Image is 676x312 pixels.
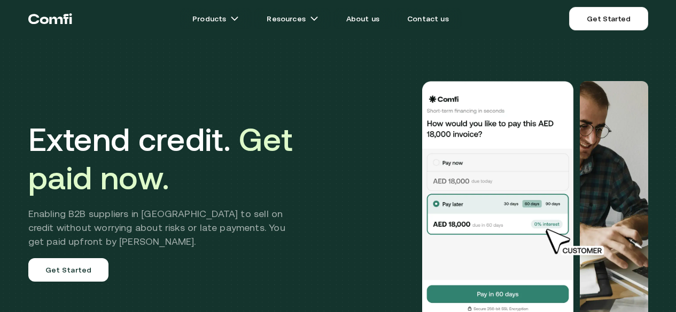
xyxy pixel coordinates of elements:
[333,8,392,29] a: About us
[28,121,301,197] h1: Extend credit.
[28,207,301,249] h2: Enabling B2B suppliers in [GEOGRAPHIC_DATA] to sell on credit without worrying about risks or lat...
[28,258,109,282] a: Get Started
[254,8,331,29] a: Resourcesarrow icons
[310,14,318,23] img: arrow icons
[569,7,648,30] a: Get Started
[538,227,616,257] img: cursor
[180,8,252,29] a: Productsarrow icons
[394,8,462,29] a: Contact us
[28,3,72,35] a: Return to the top of the Comfi home page
[230,14,239,23] img: arrow icons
